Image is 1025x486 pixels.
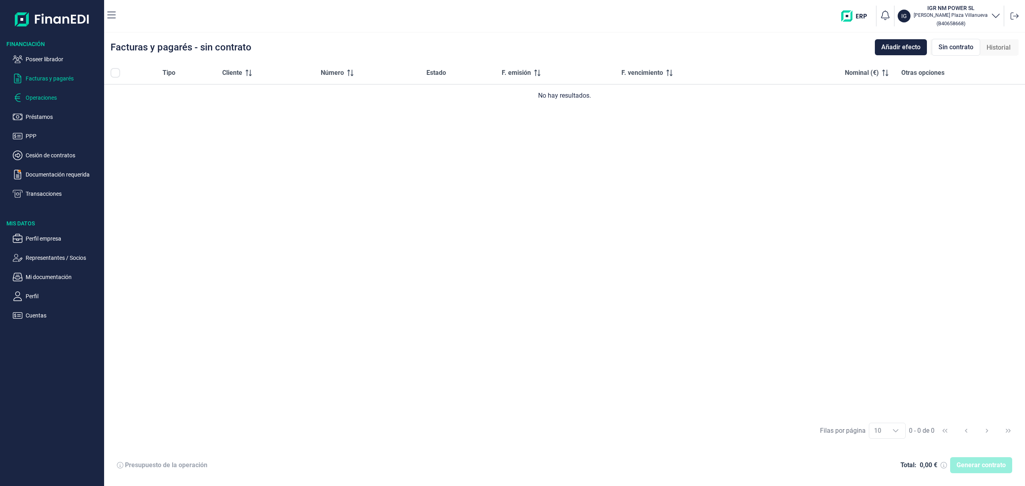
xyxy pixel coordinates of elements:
[13,112,101,122] button: Préstamos
[26,151,101,160] p: Cesión de contratos
[26,311,101,320] p: Cuentas
[841,10,873,22] img: erp
[957,421,976,440] button: Previous Page
[502,68,531,78] span: F. emisión
[13,170,101,179] button: Documentación requerida
[13,189,101,199] button: Transacciones
[932,39,980,56] div: Sin contrato
[15,6,90,32] img: Logo de aplicación
[26,234,101,243] p: Perfil empresa
[909,428,935,434] span: 0 - 0 de 0
[321,68,344,78] span: Número
[999,421,1018,440] button: Last Page
[26,170,101,179] p: Documentación requerida
[26,253,101,263] p: Representantes / Socios
[13,54,101,64] button: Poseer librador
[26,291,101,301] p: Perfil
[13,93,101,102] button: Operaciones
[13,74,101,83] button: Facturas y pagarés
[111,91,1019,100] div: No hay resultados.
[898,4,1001,28] button: IGIGR NM POWER SL[PERSON_NAME] Plaza Villanueva(B40658668)
[111,42,251,52] div: Facturas y pagarés - sin contrato
[886,423,905,438] div: Choose
[26,112,101,122] p: Préstamos
[914,12,988,18] p: [PERSON_NAME] Plaza Villanueva
[26,131,101,141] p: PPP
[875,39,927,55] button: Añadir efecto
[13,131,101,141] button: PPP
[900,461,916,469] div: Total:
[26,54,101,64] p: Poseer librador
[935,421,955,440] button: First Page
[13,291,101,301] button: Perfil
[977,421,997,440] button: Next Page
[222,68,242,78] span: Cliente
[845,68,879,78] span: Nominal (€)
[426,68,446,78] span: Estado
[26,189,101,199] p: Transacciones
[125,461,207,469] div: Presupuesto de la operación
[901,12,907,20] p: IG
[621,68,663,78] span: F. vencimiento
[881,42,920,52] span: Añadir efecto
[901,68,945,78] span: Otras opciones
[920,461,937,469] div: 0,00 €
[820,426,866,436] div: Filas por página
[980,40,1017,56] div: Historial
[26,74,101,83] p: Facturas y pagarés
[987,43,1011,52] span: Historial
[26,93,101,102] p: Operaciones
[914,4,988,12] h3: IGR NM POWER SL
[163,68,175,78] span: Tipo
[13,311,101,320] button: Cuentas
[111,68,120,78] div: All items unselected
[937,20,965,26] small: Copiar cif
[13,234,101,243] button: Perfil empresa
[13,151,101,160] button: Cesión de contratos
[13,272,101,282] button: Mi documentación
[26,272,101,282] p: Mi documentación
[939,42,973,52] span: Sin contrato
[13,253,101,263] button: Representantes / Socios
